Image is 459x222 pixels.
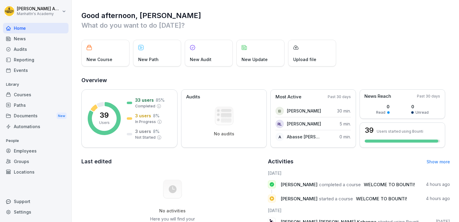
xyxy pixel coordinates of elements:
[135,128,151,134] p: 3 users
[319,182,361,187] span: completed a course
[3,80,68,89] p: Library
[364,93,391,100] p: News Reach
[3,196,68,207] div: Support
[153,113,160,119] p: 8 %
[17,6,61,11] p: [PERSON_NAME] Admin
[377,129,423,134] p: Users started using Bounti
[328,94,351,100] p: Past 30 days
[138,56,159,63] p: New Path
[190,56,211,63] p: New Audit
[135,113,151,119] p: 3 users
[411,103,429,110] p: 0
[17,12,61,16] p: Manhattn's Academy
[81,11,450,20] h1: Good afternoon, [PERSON_NAME]
[426,181,450,187] p: 4 hours ago
[56,113,67,119] div: New
[376,110,385,115] p: Read
[3,89,68,100] a: Courses
[135,103,155,109] p: Completed
[3,156,68,167] a: Groups
[142,208,203,214] h5: No activities
[3,167,68,177] a: Locations
[268,157,293,166] h2: Activities
[3,110,68,122] a: DocumentsNew
[293,56,316,63] p: Upload file
[156,97,165,103] p: 85 %
[214,131,234,137] p: No audits
[135,135,156,140] p: Not Started
[287,121,321,127] p: [PERSON_NAME]
[287,108,321,114] p: [PERSON_NAME]
[242,56,268,63] p: New Update
[3,44,68,54] a: Audits
[3,33,68,44] a: News
[376,103,390,110] p: 0
[153,128,160,134] p: 8 %
[337,108,351,114] p: 30 min.
[87,56,112,63] p: New Course
[186,94,200,100] p: Audits
[3,110,68,122] div: Documents
[275,107,284,115] div: iB
[3,23,68,33] a: Home
[3,65,68,76] a: Events
[3,100,68,110] a: Paths
[281,196,318,202] span: [PERSON_NAME]
[3,136,68,146] p: People
[365,127,374,134] h3: 39
[268,170,450,176] h6: [DATE]
[3,146,68,156] a: Employees
[275,133,284,141] div: A
[287,134,321,140] p: Abasse [PERSON_NAME]
[417,94,440,99] p: Past 30 days
[81,76,450,85] h2: Overview
[340,121,351,127] p: 5 min.
[426,196,450,202] p: 4 hours ago
[81,20,450,30] p: What do you want to do [DATE]?
[99,120,110,125] p: Users
[427,159,450,164] a: Show more
[281,182,318,187] span: [PERSON_NAME]
[364,182,415,187] span: WELCOME TO BOUNTI!
[275,94,301,100] p: Most Active
[319,196,353,202] span: started a course
[135,97,154,103] p: 33 users
[81,157,264,166] h2: Last edited
[3,54,68,65] a: Reporting
[339,134,351,140] p: 0 min.
[135,119,156,125] p: In Progress
[415,110,429,115] p: Unread
[100,112,109,119] p: 39
[268,207,450,214] h6: [DATE]
[3,121,68,132] a: Automations
[275,120,284,128] div: RL
[356,196,407,202] span: WELCOME TO BOUNTI!
[3,207,68,217] a: Settings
